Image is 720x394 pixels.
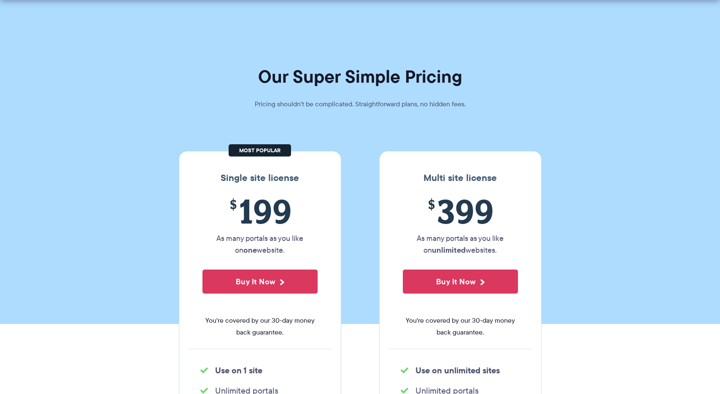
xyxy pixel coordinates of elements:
[415,364,500,377] strong: Use on unlimited sites
[202,192,318,230] span: 199
[188,173,332,184] h3: Single site license
[403,232,518,256] p: As many portals as you like on websites.
[403,315,518,338] span: You're covered by our 30-day money back guarantee.
[403,270,518,294] button: Buy It Now
[202,270,318,294] button: Buy It Now
[432,244,466,256] strong: unlimited
[388,173,533,184] h3: Multi site license
[403,192,518,230] span: 399
[215,364,262,377] strong: Use on 1 site
[202,232,318,256] p: As many portals as you like on website.
[234,98,487,110] p: Pricing shouldn't be complicated. Straightforward plans, no hidden fees.
[202,315,318,338] span: You're covered by our 30-day money back guarantee.
[243,244,257,256] strong: one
